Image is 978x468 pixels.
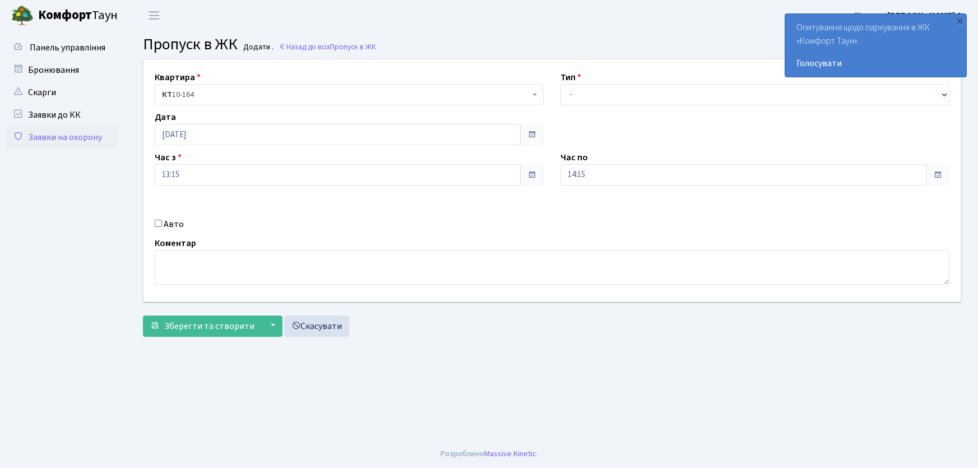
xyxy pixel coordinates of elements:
[143,316,262,337] button: Зберегти та створити
[162,89,530,100] span: <b>КТ</b>&nbsp;&nbsp;&nbsp;&nbsp;10-164
[38,6,92,24] b: Комфорт
[162,89,172,100] b: КТ
[441,448,538,460] div: Розроблено .
[560,151,588,164] label: Час по
[241,43,274,52] small: Додати .
[855,10,965,22] b: Цитрус [PERSON_NAME] А.
[6,81,118,104] a: Скарги
[155,71,201,84] label: Квартира
[6,104,118,126] a: Заявки до КК
[560,71,581,84] label: Тип
[164,217,184,231] label: Авто
[143,33,238,55] span: Пропуск в ЖК
[284,316,349,337] a: Скасувати
[155,237,196,250] label: Коментар
[155,84,544,105] span: <b>КТ</b>&nbsp;&nbsp;&nbsp;&nbsp;10-164
[155,110,176,124] label: Дата
[484,448,536,460] a: Massive Kinetic
[279,41,376,52] a: Назад до всіхПропуск в ЖК
[140,6,168,25] button: Переключити навігацію
[954,15,965,26] div: ×
[6,126,118,149] a: Заявки на охорону
[155,151,182,164] label: Час з
[330,41,376,52] span: Пропуск в ЖК
[855,9,965,22] a: Цитрус [PERSON_NAME] А.
[796,57,955,70] a: Голосувати
[11,4,34,27] img: logo.png
[6,59,118,81] a: Бронювання
[30,41,105,54] span: Панель управління
[785,14,966,77] div: Опитування щодо паркування в ЖК «Комфорт Таун»
[6,36,118,59] a: Панель управління
[164,320,254,332] span: Зберегти та створити
[38,6,118,25] span: Таун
